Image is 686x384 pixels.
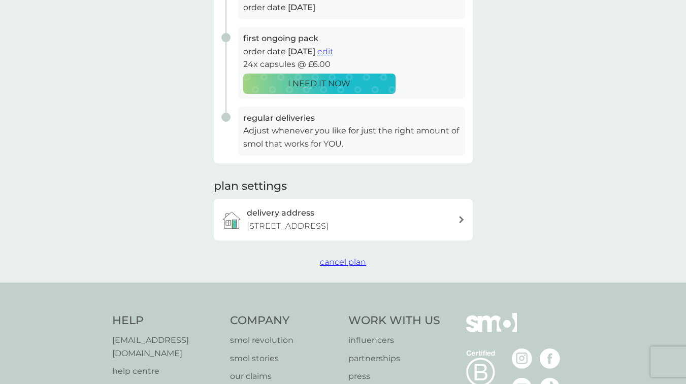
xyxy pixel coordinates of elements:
h4: Work With Us [348,313,440,329]
span: [DATE] [288,3,315,12]
button: cancel plan [320,256,366,269]
a: help centre [112,365,220,378]
a: delivery address[STREET_ADDRESS] [214,199,473,240]
button: I NEED IT NOW [243,74,396,94]
a: [EMAIL_ADDRESS][DOMAIN_NAME] [112,334,220,360]
p: [STREET_ADDRESS] [247,220,329,233]
a: press [348,370,440,383]
h3: first ongoing pack [243,32,460,45]
h4: Help [112,313,220,329]
p: order date [243,1,460,14]
button: edit [317,45,333,58]
span: [DATE] [288,47,315,56]
h3: regular deliveries [243,112,460,125]
a: partnerships [348,352,440,365]
p: I NEED IT NOW [288,77,350,90]
a: our claims [230,370,338,383]
img: smol [466,313,517,347]
img: visit the smol Instagram page [512,348,532,369]
span: cancel plan [320,257,366,267]
span: edit [317,47,333,56]
p: order date [243,45,460,58]
img: visit the smol Facebook page [540,348,560,369]
a: influencers [348,334,440,347]
p: 24x capsules @ £6.00 [243,58,460,71]
h2: plan settings [214,179,287,194]
h3: delivery address [247,206,314,220]
p: Adjust whenever you like for just the right amount of smol that works for YOU. [243,124,460,150]
a: smol revolution [230,334,338,347]
a: smol stories [230,352,338,365]
h4: Company [230,313,338,329]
